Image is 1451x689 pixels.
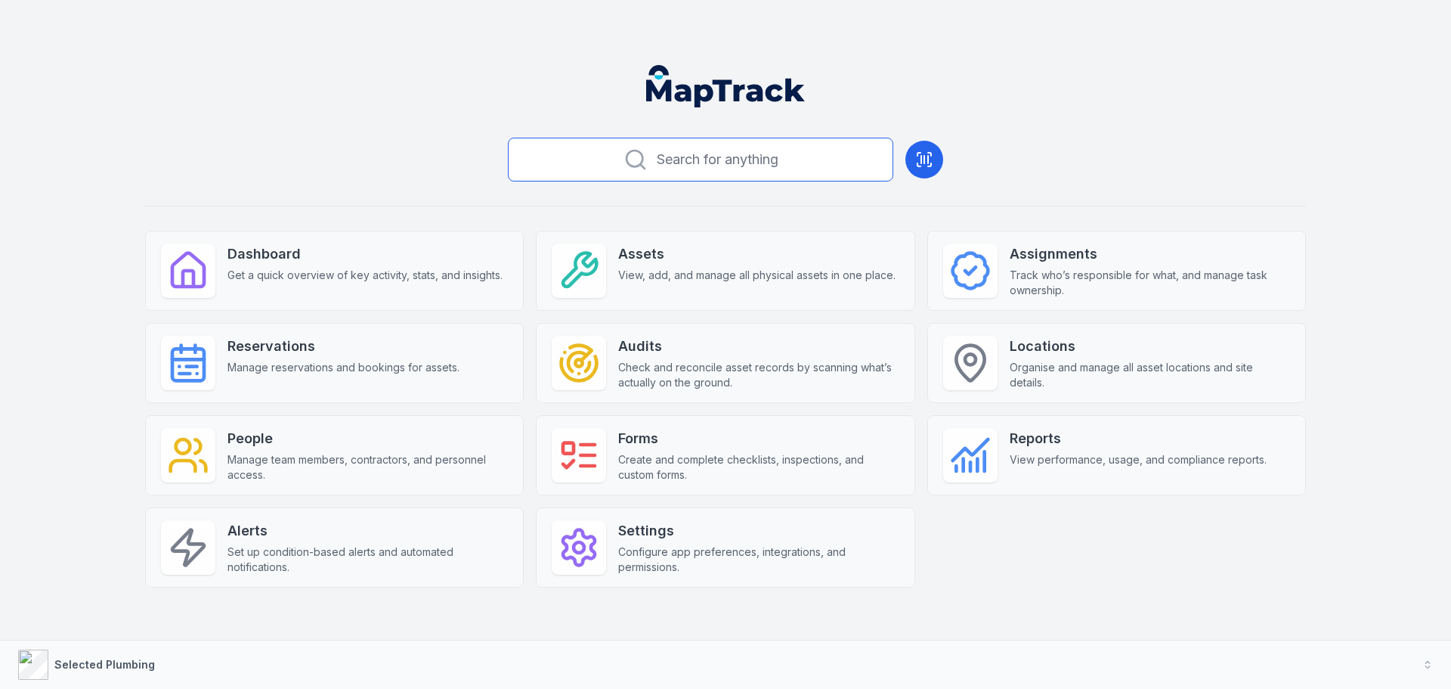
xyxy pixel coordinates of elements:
a: AssetsView, add, and manage all physical assets in one place. [536,231,914,311]
span: Configure app preferences, integrations, and permissions. [618,545,899,575]
span: Create and complete checklists, inspections, and custom forms. [618,452,899,483]
strong: Selected Plumbing [54,658,155,671]
a: ReportsView performance, usage, and compliance reports. [927,415,1306,495]
a: DashboardGet a quick overview of key activity, stats, and insights. [145,231,524,311]
span: Track who’s responsible for what, and manage task ownership. [1010,268,1290,298]
a: ReservationsManage reservations and bookings for assets. [145,323,524,403]
strong: Forms [618,428,899,449]
span: Get a quick overview of key activity, stats, and insights. [227,268,503,283]
strong: Alerts [227,520,508,542]
strong: People [227,428,508,449]
strong: Locations [1010,336,1290,357]
a: LocationsOrganise and manage all asset locations and site details. [927,323,1306,403]
span: View, add, and manage all physical assets in one place. [618,268,896,283]
a: AssignmentsTrack who’s responsible for what, and manage task ownership. [927,231,1306,311]
span: Search for anything [657,149,778,170]
strong: Assets [618,244,896,265]
strong: Reservations [227,336,459,357]
span: Organise and manage all asset locations and site details. [1010,360,1290,390]
strong: Audits [618,336,899,357]
a: AuditsCheck and reconcile asset records by scanning what’s actually on the ground. [536,323,914,403]
span: View performance, usage, and compliance reports. [1010,452,1267,467]
a: PeopleManage team members, contractors, and personnel access. [145,415,524,495]
span: Manage reservations and bookings for assets. [227,360,459,375]
a: FormsCreate and complete checklists, inspections, and custom forms. [536,415,914,495]
strong: Reports [1010,428,1267,449]
button: Search for anything [508,138,893,182]
a: SettingsConfigure app preferences, integrations, and permissions. [536,507,914,588]
strong: Settings [618,520,899,542]
strong: Assignments [1010,244,1290,265]
span: Manage team members, contractors, and personnel access. [227,452,508,483]
nav: Global [622,65,829,107]
a: AlertsSet up condition-based alerts and automated notifications. [145,507,524,588]
span: Set up condition-based alerts and automated notifications. [227,545,508,575]
span: Check and reconcile asset records by scanning what’s actually on the ground. [618,360,899,390]
strong: Dashboard [227,244,503,265]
